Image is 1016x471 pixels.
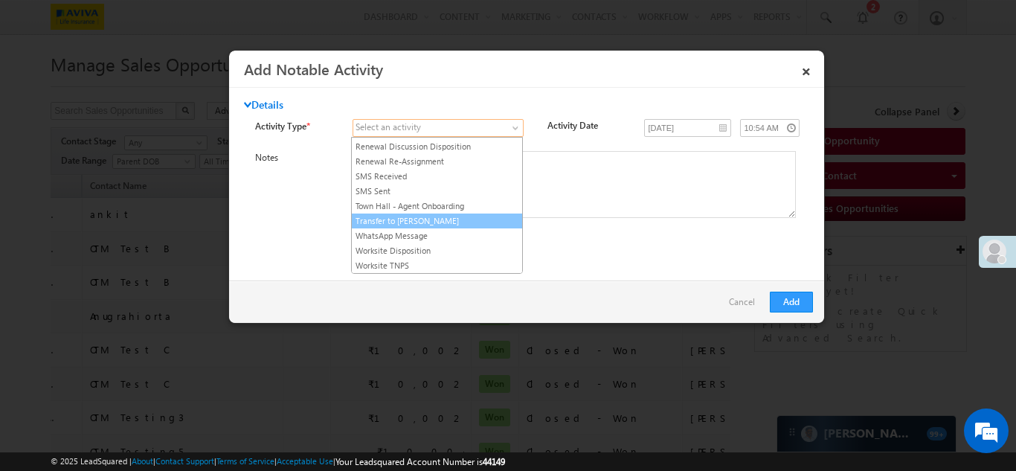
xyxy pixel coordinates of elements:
[51,455,505,469] span: © 2025 LeadSquared | | | | |
[352,259,522,272] a: Worksite TNPS
[770,292,813,313] button: Add
[794,56,819,82] a: ×
[483,456,505,467] span: 44149
[277,456,333,466] a: Acceptable Use
[216,456,274,466] a: Terms of Service
[244,98,283,112] span: Details
[352,185,522,198] a: SMS Sent
[352,140,522,153] a: Renewal Discussion Disposition
[255,119,338,133] label: Activity Type
[77,78,250,97] div: Chat with us now
[19,138,271,353] textarea: Type your message and hit 'Enter'
[352,214,522,228] a: Transfer to [PERSON_NAME]
[132,456,153,466] a: About
[547,119,630,132] label: Activity Date
[25,78,62,97] img: d_60004797649_company_0_60004797649
[729,292,762,320] a: Cancel
[352,244,522,257] a: Worksite Disposition
[244,7,280,43] div: Minimize live chat window
[352,229,522,243] a: WhatsApp Message
[155,456,214,466] a: Contact Support
[202,365,270,385] em: Start Chat
[335,456,505,467] span: Your Leadsquared Account Number is
[352,170,522,183] a: SMS Received
[352,155,522,168] a: Renewal Re-Assignment
[356,121,421,134] div: Select an activity
[244,56,794,82] h3: Add Notable Activity
[255,151,338,164] label: Notes
[352,199,522,213] a: Town Hall - Agent Onboarding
